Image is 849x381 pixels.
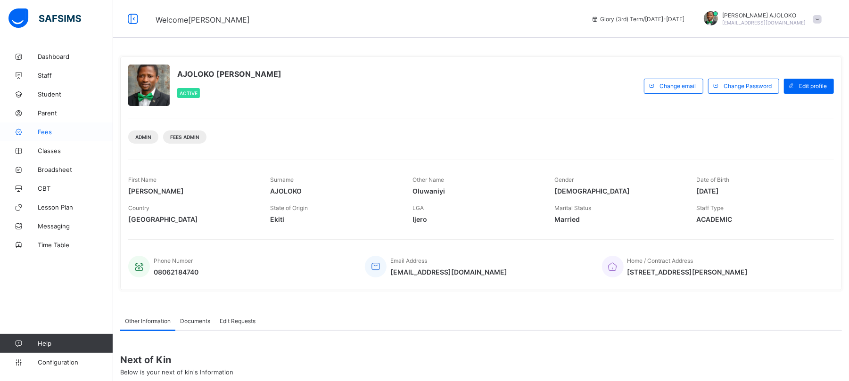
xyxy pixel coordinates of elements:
span: Broadsheet [38,166,113,173]
span: Other Name [412,176,444,183]
span: Lesson Plan [38,203,113,211]
span: Edit profile [799,82,827,89]
span: [EMAIL_ADDRESS][DOMAIN_NAME] [723,20,806,25]
span: session/term information [591,16,685,23]
span: Below is your next of kin's Information [120,368,233,376]
span: Documents [180,317,210,324]
span: Date of Birth [697,176,730,183]
span: State of Origin [270,204,308,211]
span: Ekiti [270,215,398,223]
span: [PERSON_NAME] [128,187,256,195]
span: Married [554,215,682,223]
span: Email Address [390,257,427,264]
span: Surname [270,176,294,183]
span: Change email [659,82,696,89]
span: Ijero [412,215,540,223]
span: [DATE] [697,187,824,195]
span: Change Password [724,82,772,89]
span: ACADEMIC [697,215,824,223]
span: AJOLOKO [PERSON_NAME] [177,69,281,79]
span: Oluwaniyi [412,187,540,195]
span: [GEOGRAPHIC_DATA] [128,215,256,223]
span: Classes [38,147,113,154]
span: Fees [38,128,113,136]
span: CBT [38,185,113,192]
span: 08062184740 [154,268,198,276]
span: Edit Requests [220,317,256,324]
span: [DEMOGRAPHIC_DATA] [554,187,682,195]
img: safsims [8,8,81,28]
span: Staff Type [697,204,724,211]
span: Other Information [125,317,171,324]
span: Welcome [PERSON_NAME] [156,15,250,24]
span: Dashboard [38,53,113,60]
span: Messaging [38,222,113,230]
span: Active [180,90,198,96]
span: Fees Admin [170,134,199,140]
span: Student [38,90,113,98]
span: [EMAIL_ADDRESS][DOMAIN_NAME] [390,268,507,276]
span: Home / Contract Address [627,257,693,264]
span: First Name [128,176,157,183]
span: AJOLOKO [270,187,398,195]
span: Next of Kin [120,354,842,365]
span: [STREET_ADDRESS][PERSON_NAME] [627,268,748,276]
span: Gender [554,176,574,183]
span: Configuration [38,358,113,366]
div: DavidAJOLOKO [694,11,826,27]
span: Time Table [38,241,113,249]
span: [PERSON_NAME] AJOLOKO [723,12,806,19]
span: Phone Number [154,257,193,264]
span: Help [38,340,113,347]
span: Staff [38,72,113,79]
span: Admin [135,134,151,140]
span: Marital Status [554,204,591,211]
span: LGA [412,204,424,211]
span: Country [128,204,149,211]
span: Parent [38,109,113,117]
